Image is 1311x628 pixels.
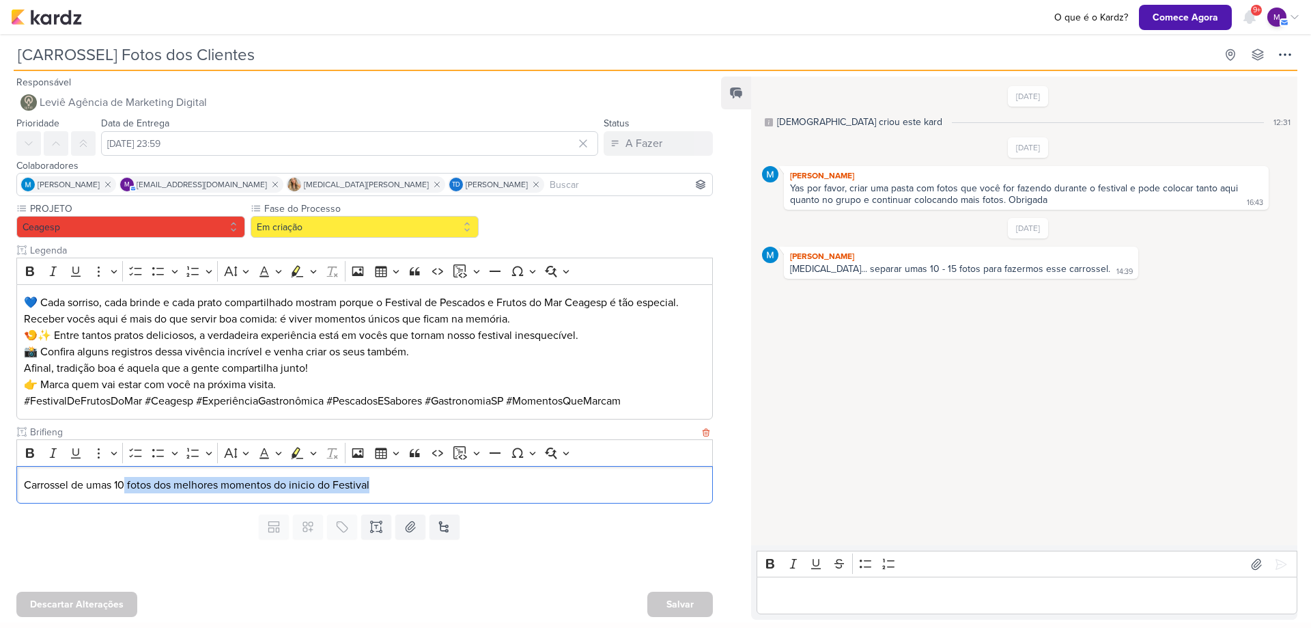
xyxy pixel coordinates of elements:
[1139,5,1232,30] button: Comece Agora
[16,466,713,504] div: Editor editing area: main
[777,115,942,129] div: [DEMOGRAPHIC_DATA] criou este kard
[251,216,479,238] button: Em criação
[21,178,35,191] img: MARIANA MIRANDA
[40,94,207,111] span: Leviê Agência de Marketing Digital
[757,551,1297,577] div: Editor toolbar
[24,344,706,377] p: 📸 Confira alguns registros dessa vivência incrível e venha criar os seus também. Afinal, tradição...
[1049,10,1133,25] a: O que é o Kardz?
[24,377,706,393] p: 👉 Marca quem vai estar com você na próxima visita.
[304,178,429,191] span: [MEDICAL_DATA][PERSON_NAME]
[16,77,71,88] label: Responsável
[16,216,245,238] button: Ceagesp
[38,178,100,191] span: [PERSON_NAME]
[24,393,706,409] p: #FestivalDeFrutosDoMar #Ceagesp #ExperiênciaGastronômica #PescadosESabores #GastronomiaSP #Moment...
[762,166,778,182] img: MARIANA MIRANDA
[16,258,713,284] div: Editor toolbar
[137,178,267,191] span: [EMAIL_ADDRESS][DOMAIN_NAME]
[16,439,713,466] div: Editor toolbar
[452,182,460,189] p: Td
[1247,197,1263,208] div: 16:43
[27,425,699,439] input: Texto sem título
[604,118,630,129] label: Status
[1253,5,1260,16] span: 9+
[16,159,713,173] div: Colaboradores
[625,135,662,152] div: A Fazer
[14,42,1215,67] input: Kard Sem Título
[20,94,37,111] img: Leviê Agência de Marketing Digital
[762,247,778,263] img: MARIANA MIRANDA
[11,9,82,25] img: kardz.app
[263,202,479,216] label: Fase do Processo
[24,477,706,493] p: Carrossel de umas 10 fotos dos melhores momentos do inicio do Festival
[449,178,463,191] div: Thais de carvalho
[547,176,709,193] input: Buscar
[16,90,713,115] button: Leviê Agência de Marketing Digital
[24,327,706,344] p: 🍤✨ Entre tantos pratos deliciosos, a verdadeira experiência está em vocês que tornam nosso festiv...
[604,131,713,156] button: A Fazer
[16,118,59,129] label: Prioridade
[120,178,134,191] div: mlegnaioli@gmail.com
[790,263,1110,275] div: [MEDICAL_DATA]... separar umas 10 - 15 fotos para fazermos esse carrossel.
[101,131,598,156] input: Select a date
[1267,8,1286,27] div: mlegnaioli@gmail.com
[787,169,1266,182] div: [PERSON_NAME]
[101,118,169,129] label: Data de Entrega
[1273,11,1280,23] p: m
[790,182,1241,206] div: Yas por favor, criar uma pasta com fotos que você for fazendo durante o festival e pode colocar t...
[287,178,301,191] img: Yasmin Yumi
[124,182,130,189] p: m
[16,284,713,420] div: Editor editing area: main
[29,202,245,216] label: PROJETO
[787,249,1136,263] div: [PERSON_NAME]
[1116,267,1133,277] div: 14:39
[27,243,713,258] input: Texto sem título
[1273,116,1291,128] div: 12:31
[24,295,706,327] p: 💙 Cada sorriso, cada brinde e cada prato compartilhado mostram porque o Festival de Pescados e Fr...
[466,178,528,191] span: [PERSON_NAME]
[757,577,1297,614] div: Editor editing area: main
